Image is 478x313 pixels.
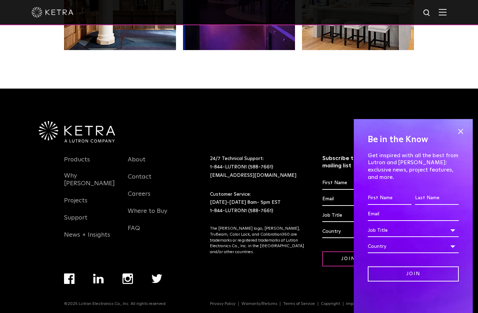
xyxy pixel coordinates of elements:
[415,192,459,205] input: Last Name
[210,208,273,213] a: 1-844-LUTRON1 (588-7661)
[31,7,73,18] img: ketra-logo-2019-white
[152,274,162,283] img: twitter
[368,266,459,281] input: Join
[128,190,150,206] a: Careers
[128,224,140,241] a: FAQ
[322,225,412,238] div: Country
[210,155,305,180] p: 24/7 Technical Support:
[128,156,146,172] a: About
[64,172,117,196] a: Why [PERSON_NAME]
[210,165,273,169] a: 1-844-LUTRON1 (588-7661)
[128,207,167,223] a: Where to Buy
[280,302,318,306] a: Terms of Service
[64,214,87,230] a: Support
[423,9,431,18] img: search icon
[368,224,459,237] div: Job Title
[210,190,305,215] p: Customer Service: [DATE]-[DATE] 8am- 5pm EST
[122,273,133,284] img: instagram
[128,173,152,189] a: Contact
[207,302,239,306] a: Privacy Policy
[322,251,375,266] input: Join
[210,226,305,255] p: The [PERSON_NAME] logo, [PERSON_NAME], TruBeam, Color Lock, and Calibration360 are trademarks or ...
[322,155,412,169] h3: Subscribe to [PERSON_NAME]’s mailing list
[39,121,115,143] img: Ketra-aLutronCo_White_RGB
[318,302,343,306] a: Copyright
[64,156,90,172] a: Products
[368,240,459,253] div: Country
[64,273,75,284] img: facebook
[239,302,280,306] a: Warranty/Returns
[93,274,104,284] img: linkedin
[128,155,181,241] div: Navigation Menu
[322,193,412,206] input: Email
[368,192,412,205] input: First Name
[368,208,459,221] input: Email
[322,209,412,222] div: Job Title
[64,231,110,247] a: News + Insights
[64,155,117,247] div: Navigation Menu
[210,301,414,306] div: Navigation Menu
[322,176,365,190] input: First Name
[64,301,167,306] p: ©2025 Lutron Electronics Co., Inc. All rights reserved.
[343,302,407,306] a: Important Safety Information
[64,273,181,301] div: Navigation Menu
[64,197,87,213] a: Projects
[210,173,296,178] a: [EMAIL_ADDRESS][DOMAIN_NAME]
[368,152,459,181] p: Get inspired with all the best from Lutron and [PERSON_NAME]: exclusive news, project features, a...
[439,9,447,15] img: Hamburger%20Nav.svg
[368,133,459,146] h4: Be in the Know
